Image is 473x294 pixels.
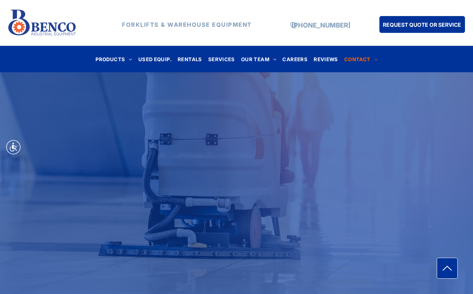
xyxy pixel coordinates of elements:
[379,16,465,33] a: REQUEST QUOTE OR SERVICE
[175,54,205,64] a: RENTALS
[383,18,461,32] span: REQUEST QUOTE OR SERVICE
[238,54,280,64] a: OUR TEAM
[205,54,238,64] a: SERVICES
[135,54,175,64] a: USED EQUIP.
[92,54,135,64] a: PRODUCTS
[292,21,350,29] a: [PHONE_NUMBER]
[279,54,311,64] a: CAREERS
[341,54,381,64] a: CONTACT
[311,54,341,64] a: REVIEWS
[122,21,252,28] strong: FORKLIFTS & WAREHOUSE EQUIPMENT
